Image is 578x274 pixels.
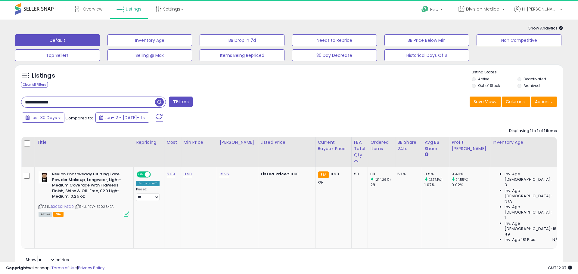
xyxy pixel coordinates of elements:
span: Compared to: [65,115,93,121]
div: 28 [370,182,395,188]
button: Jun-12 - [DATE]-11 [95,112,149,123]
span: Overview [83,6,102,12]
div: Min Price [183,139,214,146]
span: 11.98 [331,171,339,177]
div: 9.02% [452,182,490,188]
div: Clear All Filters [21,82,48,88]
span: FBA [53,212,64,217]
span: Inv. Age [DEMOGRAPHIC_DATA]-180: [505,221,560,232]
div: Displaying 1 to 1 of 1 items [509,128,557,134]
div: Listed Price [261,139,313,146]
button: Selling @ Max [107,49,192,61]
div: Ordered Items [370,139,392,152]
span: Hi [PERSON_NAME] [522,6,558,12]
div: 53% [397,171,417,177]
div: BB Share 24h. [397,139,419,152]
div: seller snap | | [6,265,104,271]
span: N/A [505,199,512,204]
span: 1 [505,215,506,220]
div: [PERSON_NAME] [219,139,255,146]
div: ASIN: [39,171,129,216]
button: Needs to Reprice [292,34,377,46]
div: Profit [PERSON_NAME] [452,139,487,152]
a: 11.98 [183,171,192,177]
a: B0030HAEG0 [51,204,74,209]
span: 49 [505,232,510,237]
span: ON [137,172,145,177]
small: (214.29%) [374,177,391,182]
span: N/A [552,237,560,242]
span: Inv. Age 181 Plus: [505,237,536,242]
div: Title [37,139,131,146]
span: OFF [150,172,160,177]
span: All listings currently available for purchase on Amazon [39,212,52,217]
div: Cost [167,139,179,146]
span: Inv. Age [DEMOGRAPHIC_DATA]: [505,204,560,215]
a: Terms of Use [51,265,77,271]
span: Inv. Age [DEMOGRAPHIC_DATA]: [505,188,560,199]
button: Actions [531,97,557,107]
button: Filters [169,97,192,107]
span: Last 30 Days [31,115,57,121]
label: Deactivated [524,76,546,82]
div: 1.07% [424,182,449,188]
span: Jun-12 - [DATE]-11 [104,115,142,121]
button: Top Sellers [15,49,100,61]
small: (4.55%) [456,177,469,182]
button: Non Competitive [477,34,561,46]
div: FBA Total Qty [354,139,365,158]
div: $11.98 [261,171,311,177]
button: Last 30 Days [22,112,64,123]
label: Active [478,76,489,82]
div: 3.5% [424,171,449,177]
div: Inventory Age [493,139,562,146]
img: 416SszNdSvL._SL40_.jpg [39,171,51,183]
div: Current Buybox Price [318,139,349,152]
small: (227.1%) [429,177,443,182]
div: Repricing [136,139,162,146]
label: Out of Stock [478,83,500,88]
span: Inv. Age [DEMOGRAPHIC_DATA]: [505,171,560,182]
a: Privacy Policy [78,265,104,271]
div: 53 [354,171,363,177]
span: Columns [506,99,525,105]
span: | SKU: REV-157026-EA [75,204,113,209]
span: 2025-08-12 12:07 GMT [548,265,572,271]
span: Listings [126,6,141,12]
button: Save View [470,97,501,107]
button: Items Being Repriced [200,49,284,61]
h5: Listings [32,72,55,80]
label: Archived [524,83,540,88]
div: 88 [370,171,395,177]
a: Help [417,1,449,20]
div: 9.43% [452,171,490,177]
a: 5.39 [167,171,175,177]
i: Get Help [421,5,429,13]
a: 15.95 [219,171,229,177]
span: Show: entries [26,257,69,263]
b: Revlon PhotoReady Blurring Face Powder Makeup, Longwear, Light-Medium Coverage with Flawless Fini... [52,171,125,201]
div: Preset: [136,187,160,201]
span: 3 [505,182,507,188]
button: BB Drop in 7d [200,34,284,46]
button: 30 Day Decrease [292,49,377,61]
small: Avg BB Share. [424,152,428,157]
strong: Copyright [6,265,28,271]
b: Listed Price: [261,171,288,177]
div: Avg BB Share [424,139,446,152]
small: FBA [318,171,329,178]
button: Inventory Age [107,34,192,46]
button: Default [15,34,100,46]
span: Help [430,7,438,12]
a: Hi [PERSON_NAME] [514,6,562,20]
span: Division Medical [466,6,500,12]
button: BB Price Below Min [384,34,469,46]
button: Historical Days Of S [384,49,469,61]
button: Columns [502,97,530,107]
span: Show Analytics [528,25,563,31]
div: Amazon AI * [136,181,160,186]
p: Listing States: [472,69,563,75]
